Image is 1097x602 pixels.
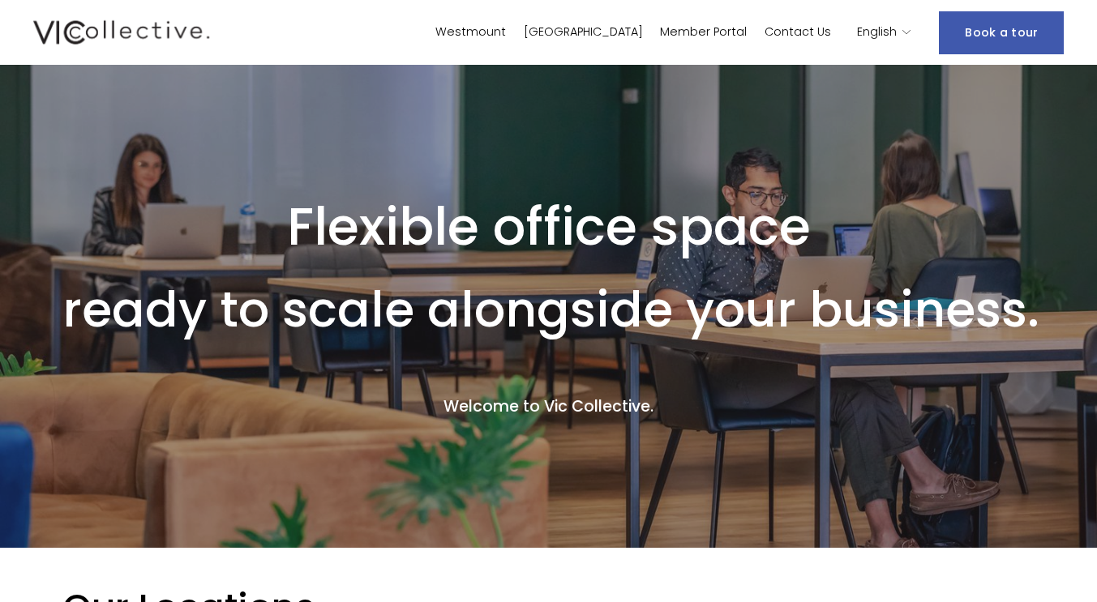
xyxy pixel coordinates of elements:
div: language picker [857,21,912,45]
h1: Flexible office space [62,195,1035,259]
a: Contact Us [765,21,831,45]
a: Westmount [435,21,506,45]
a: Member Portal [660,21,747,45]
h4: Welcome to Vic Collective. [62,396,1035,418]
img: Vic Collective [33,17,210,48]
h1: ready to scale alongside your business. [62,285,1039,334]
a: [GEOGRAPHIC_DATA] [524,21,643,45]
a: Book a tour [939,11,1064,54]
span: English [857,22,897,43]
